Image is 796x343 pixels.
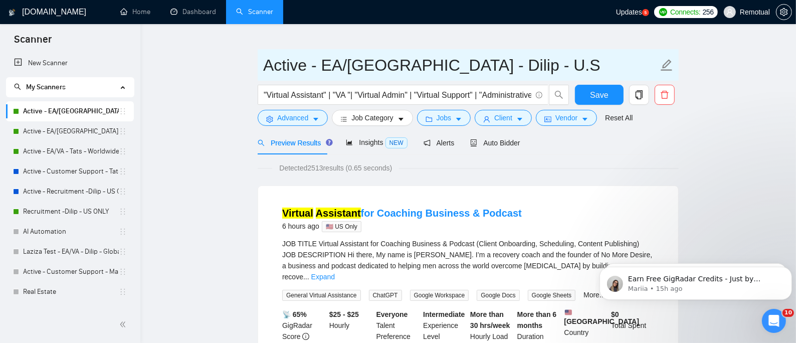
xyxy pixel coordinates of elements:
[385,137,408,148] span: NEW
[6,182,134,202] li: Active - Recruitment -Dilip - US General
[119,319,129,329] span: double-left
[583,291,606,299] a: More...
[477,290,519,301] span: Google Docs
[236,8,273,16] a: searchScanner
[536,110,597,126] button: idcardVendorcaret-down
[282,290,361,301] span: General Virtual Assistance
[282,208,313,219] mark: Virtual
[119,107,127,115] span: holder
[282,220,522,232] div: 6 hours ago
[421,309,468,342] div: Experience Level
[23,282,119,302] a: Real Estate
[659,8,667,16] img: upwork-logo.png
[119,208,127,216] span: holder
[470,139,520,147] span: Auto Bidder
[23,182,119,202] a: Active - Recruitment -Dilip - US General
[564,309,640,325] b: [GEOGRAPHIC_DATA]
[119,188,127,196] span: holder
[258,110,328,126] button: settingAdvancedcaret-down
[6,302,134,322] li: Run - No filter Test
[277,112,308,123] span: Advanced
[6,282,134,302] li: Real Estate
[280,309,327,342] div: GigRadar Score
[629,85,649,105] button: copy
[303,273,309,281] span: ...
[14,83,66,91] span: My Scanners
[272,162,399,174] span: Detected 2513 results (0.65 seconds)
[616,8,642,16] span: Updates
[327,309,374,342] div: Hourly
[6,262,134,282] li: Active - Customer Support - Mark - Global
[703,7,714,18] span: 256
[660,59,673,72] span: edit
[282,310,307,318] b: 📡 65%
[23,222,119,242] a: AI Automation
[6,101,134,121] li: Active - EA/VA - Dilip - U.S
[776,4,792,20] button: setting
[581,115,588,123] span: caret-down
[423,310,465,318] b: Intermediate
[470,139,477,146] span: robot
[782,309,794,317] span: 10
[23,202,119,222] a: Recruitment -Dilip - US ONLY
[410,290,469,301] span: Google Workspace
[302,333,309,340] span: info-circle
[6,222,134,242] li: AI Automation
[119,167,127,176] span: holder
[14,53,126,73] a: New Scanner
[494,112,512,123] span: Client
[120,8,150,16] a: homeHome
[325,138,334,147] div: Tooltip anchor
[424,139,431,146] span: notification
[437,112,452,123] span: Jobs
[630,90,649,99] span: copy
[119,127,127,135] span: holder
[605,112,633,123] a: Reset All
[170,8,216,16] a: dashboardDashboard
[369,290,402,301] span: ChatGPT
[322,221,361,232] span: 🇺🇸 US Only
[258,139,330,147] span: Preview Results
[6,161,134,182] li: Active - Customer Support - Tats - U.S
[311,273,335,281] a: Expand
[397,115,405,123] span: caret-down
[424,139,455,147] span: Alerts
[23,262,119,282] a: Active - Customer Support - Mark - Global
[609,309,656,342] div: Total Spent
[119,268,127,276] span: holder
[14,83,21,90] span: search
[374,309,422,342] div: Talent Preference
[340,115,347,123] span: bars
[119,248,127,256] span: holder
[266,115,273,123] span: setting
[26,83,66,91] span: My Scanners
[517,310,557,329] b: More than 6 months
[475,110,532,126] button: userClientcaret-down
[332,110,413,126] button: barsJob Categorycaret-down
[544,115,551,123] span: idcard
[6,32,60,53] span: Scanner
[483,115,490,123] span: user
[549,85,569,105] button: search
[417,110,471,126] button: folderJobscaret-down
[776,8,791,16] span: setting
[258,139,265,146] span: search
[312,115,319,123] span: caret-down
[575,85,624,105] button: Save
[6,53,134,73] li: New Scanner
[6,202,134,222] li: Recruitment -Dilip - US ONLY
[670,7,700,18] span: Connects:
[645,11,647,15] text: 5
[23,121,119,141] a: Active - EA/[GEOGRAPHIC_DATA] - Dilip - Global
[762,309,786,333] iframe: Intercom live chat
[6,121,134,141] li: Active - EA/VA - Dilip - Global
[282,208,522,219] a: Virtual Assistantfor Coaching Business & Podcast
[346,139,353,146] span: area-chart
[329,310,359,318] b: $25 - $25
[346,138,407,146] span: Insights
[376,310,408,318] b: Everyone
[655,85,675,105] button: delete
[549,90,568,99] span: search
